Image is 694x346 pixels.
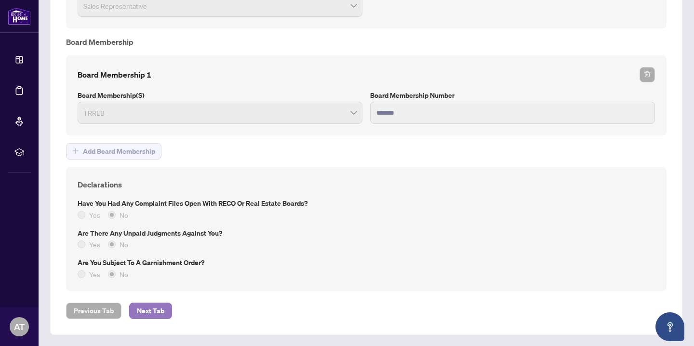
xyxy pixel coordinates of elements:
[129,303,172,319] button: Next Tab
[370,90,655,101] label: Board Membership Number
[14,320,25,333] span: AT
[116,239,132,250] span: No
[78,69,151,80] h4: Board Membership 1
[137,303,164,319] span: Next Tab
[78,90,362,101] label: Board Membership(s)
[66,303,121,319] button: Previous Tab
[116,210,132,220] span: No
[85,210,104,220] span: Yes
[78,228,655,239] label: Are there any unpaid judgments against you?
[83,104,357,122] span: TRREB
[85,269,104,279] span: Yes
[78,179,655,190] h4: Declarations
[85,239,104,250] span: Yes
[66,143,161,160] button: Add Board Membership
[78,257,655,268] label: Are you subject to a Garnishment Order?
[66,36,667,48] h4: Board Membership
[78,198,655,209] label: Have you had any complaint files open with RECO or Real Estate Boards?
[8,7,31,25] img: logo
[655,312,684,341] button: Open asap
[116,269,132,279] span: No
